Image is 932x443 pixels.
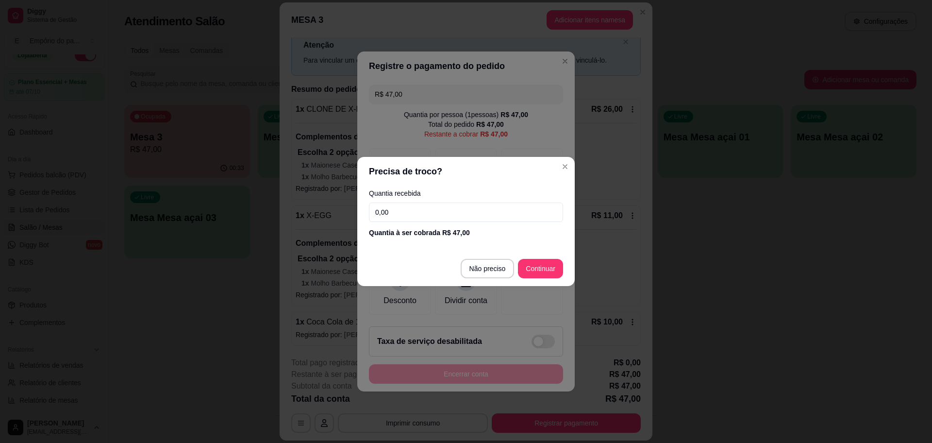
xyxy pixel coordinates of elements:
[369,190,563,197] label: Quantia recebida
[518,259,563,278] button: Continuar
[369,228,563,238] div: Quantia à ser cobrada R$ 47,00
[461,259,515,278] button: Não preciso
[557,159,573,174] button: Close
[357,157,575,186] header: Precisa de troco?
